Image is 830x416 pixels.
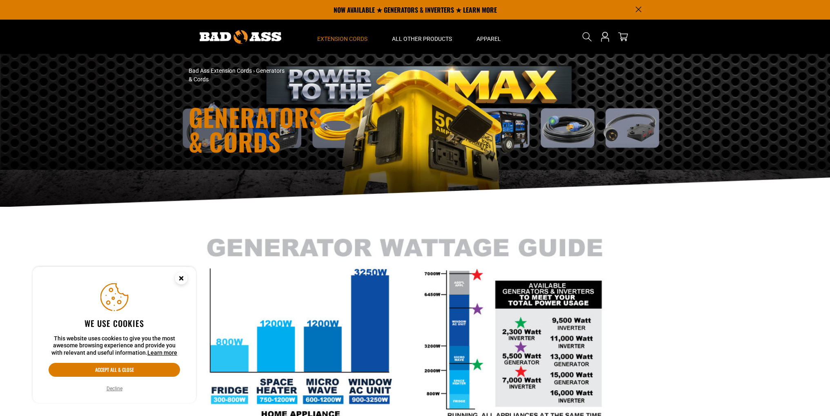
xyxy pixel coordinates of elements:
a: Bad Ass Extension Cords [189,67,252,74]
span: All Other Products [392,35,452,42]
p: This website uses cookies to give you the most awesome browsing experience and provide you with r... [49,335,180,357]
summary: Extension Cords [305,20,380,54]
a: Learn more [147,349,177,356]
span: › [253,67,255,74]
h2: We use cookies [49,318,180,329]
summary: All Other Products [380,20,464,54]
nav: breadcrumbs [189,67,487,84]
summary: Apparel [464,20,513,54]
span: Apparel [476,35,501,42]
button: Decline [104,385,125,393]
img: Bad Ass Extension Cords [200,30,281,44]
h1: Generators & Cords [189,105,487,154]
summary: Search [581,30,594,43]
span: Extension Cords [317,35,367,42]
button: Accept all & close [49,363,180,377]
aside: Cookie Consent [33,267,196,403]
